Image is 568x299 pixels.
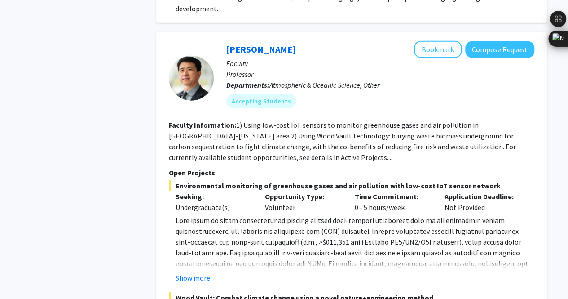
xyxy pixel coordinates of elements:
span: Atmospheric & Oceanic Science, Other [269,80,379,89]
p: Open Projects [169,167,534,178]
p: Time Commitment: [355,191,431,202]
span: Environmental monitoring of greenhouse gases and air pollution with low-cost IoT sensor network [169,180,534,191]
b: Departments: [226,80,269,89]
p: Seeking: [176,191,252,202]
p: Opportunity Type: [265,191,341,202]
fg-read-more: 1) Using low-cost IoT sensors to monitor greenhouse gases and air pollution in [GEOGRAPHIC_DATA]-... [169,120,516,162]
p: Faculty [226,58,534,69]
b: Faculty Information: [169,120,236,129]
p: Application Deadline: [445,191,521,202]
div: Undergraduate(s) [176,202,252,213]
button: Add Ning Zeng to Bookmarks [414,41,462,58]
a: [PERSON_NAME] [226,44,295,55]
div: 0 - 5 hours/week [348,191,438,213]
iframe: Chat [7,259,38,292]
div: Not Provided [438,191,528,213]
div: Volunteer [258,191,348,213]
mat-chip: Accepting Students [226,94,296,108]
p: Professor [226,69,534,80]
button: Show more [176,272,210,283]
button: Compose Request to Ning Zeng [465,41,534,58]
